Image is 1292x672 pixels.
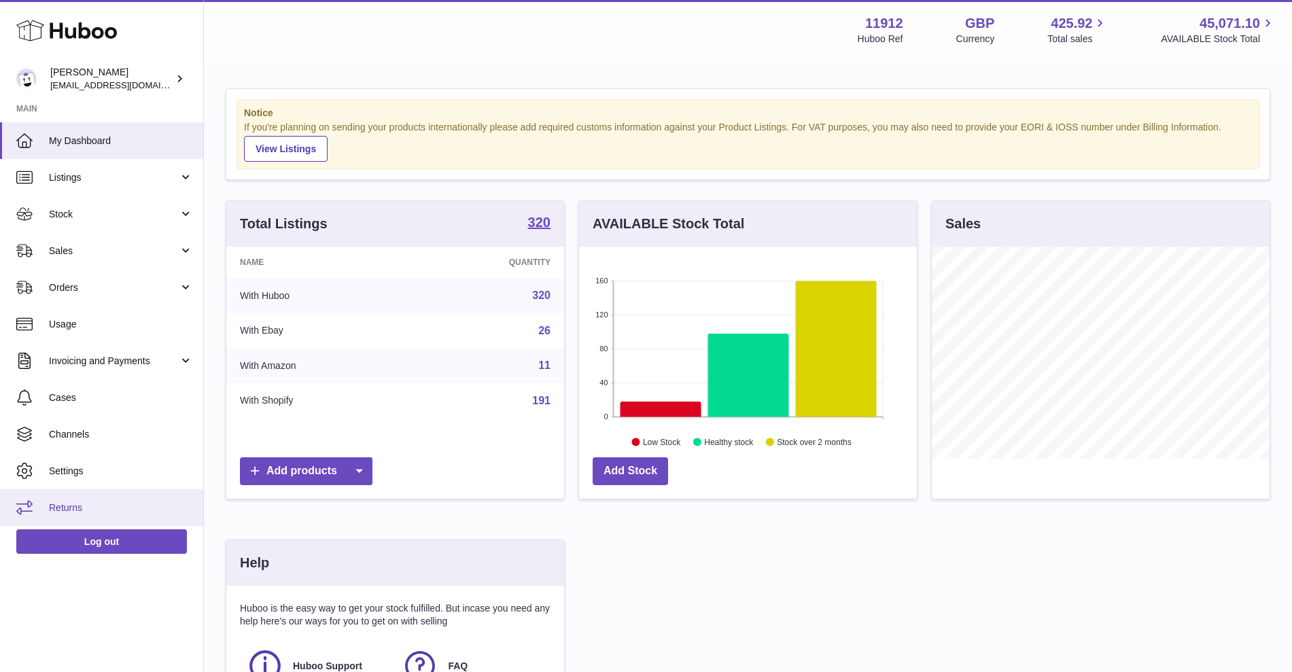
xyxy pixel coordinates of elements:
[1161,33,1276,46] span: AVAILABLE Stock Total
[16,69,37,89] img: info@carbonmyride.com
[49,281,179,294] span: Orders
[49,245,179,258] span: Sales
[240,215,328,233] h3: Total Listings
[945,215,981,233] h3: Sales
[49,355,179,368] span: Invoicing and Payments
[49,501,193,514] span: Returns
[49,391,193,404] span: Cases
[595,277,608,285] text: 160
[858,33,903,46] div: Huboo Ref
[532,395,551,406] a: 191
[244,136,328,162] a: View Listings
[50,66,173,92] div: [PERSON_NAME]
[411,247,564,278] th: Quantity
[593,215,744,233] h3: AVAILABLE Stock Total
[532,289,551,301] a: 320
[538,325,551,336] a: 26
[593,457,668,485] a: Add Stock
[538,359,551,371] a: 11
[49,208,179,221] span: Stock
[16,529,187,554] a: Log out
[226,348,411,383] td: With Amazon
[528,215,551,229] strong: 320
[599,378,608,387] text: 40
[226,313,411,349] td: With Ebay
[599,344,608,353] text: 80
[604,412,608,421] text: 0
[226,278,411,313] td: With Huboo
[965,14,994,33] strong: GBP
[643,437,681,446] text: Low Stock
[1047,14,1108,46] a: 425.92 Total sales
[240,602,551,628] p: Huboo is the easy way to get your stock fulfilled. But incase you need any help here's our ways f...
[595,311,608,319] text: 120
[50,79,200,90] span: [EMAIL_ADDRESS][DOMAIN_NAME]
[1161,14,1276,46] a: 45,071.10 AVAILABLE Stock Total
[49,428,193,441] span: Channels
[865,14,903,33] strong: 11912
[244,107,1252,120] strong: Notice
[240,554,269,572] h3: Help
[1200,14,1260,33] span: 45,071.10
[49,318,193,331] span: Usage
[528,215,551,232] a: 320
[1047,33,1108,46] span: Total sales
[49,465,193,478] span: Settings
[226,247,411,278] th: Name
[704,437,754,446] text: Healthy stock
[244,121,1252,162] div: If you're planning on sending your products internationally please add required customs informati...
[49,135,193,147] span: My Dashboard
[1051,14,1092,33] span: 425.92
[777,437,851,446] text: Stock over 2 months
[956,33,995,46] div: Currency
[226,383,411,419] td: With Shopify
[240,457,372,485] a: Add products
[49,171,179,184] span: Listings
